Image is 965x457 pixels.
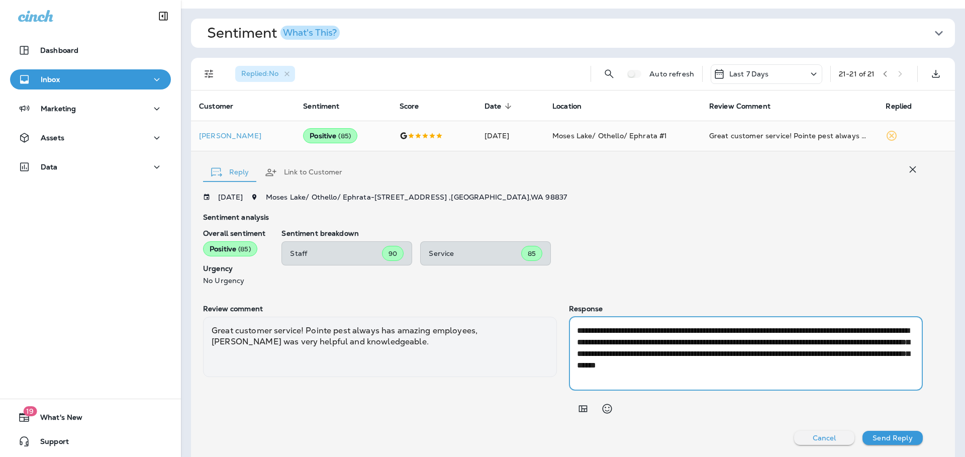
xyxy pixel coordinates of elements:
span: 19 [23,406,37,416]
p: Urgency [203,264,265,272]
span: Score [400,102,419,111]
button: Send Reply [862,431,923,445]
button: Select an emoji [597,399,617,419]
p: Marketing [41,105,76,113]
button: Inbox [10,69,171,89]
p: [DATE] [218,193,243,201]
span: Customer [199,102,246,111]
div: Click to view Customer Drawer [199,132,287,140]
span: Sentiment [303,102,352,111]
button: Data [10,157,171,177]
button: Link to Customer [257,154,350,191]
div: Replied:No [235,66,295,82]
div: Great customer service! Pointe pest always has amazing employees, [PERSON_NAME] was very helpful ... [203,317,557,377]
p: Cancel [813,434,836,442]
span: Customer [199,102,233,111]
span: Review Comment [709,102,770,111]
p: Auto refresh [649,70,694,78]
span: Score [400,102,432,111]
button: What's This? [280,26,340,40]
p: Service [429,249,521,257]
span: Location [552,102,595,111]
span: What's New [30,413,82,425]
button: Assets [10,128,171,148]
p: Overall sentiment [203,229,265,237]
p: Last 7 Days [729,70,769,78]
button: Reply [203,154,257,191]
span: Location [552,102,582,111]
span: Support [30,437,69,449]
button: Collapse Sidebar [149,6,177,26]
span: 85 [528,249,536,258]
button: Cancel [794,431,854,445]
p: Dashboard [40,46,78,54]
p: Review comment [203,305,557,313]
span: Replied [886,102,912,111]
p: Send Reply [873,434,912,442]
span: Sentiment [303,102,339,111]
div: What's This? [283,28,337,37]
p: Inbox [41,75,60,83]
span: Moses Lake/ Othello/ Ephrata #1 [552,131,667,140]
p: Data [41,163,58,171]
p: Staff [290,249,382,257]
button: Support [10,431,171,451]
p: Sentiment breakdown [281,229,923,237]
p: [PERSON_NAME] [199,132,287,140]
div: Positive [203,241,257,256]
td: [DATE] [476,121,544,151]
button: SentimentWhat's This? [199,19,963,48]
div: Great customer service! Pointe pest always has amazing employees, Alex was very helpful and knowl... [709,131,870,141]
span: Review Comment [709,102,784,111]
div: 21 - 21 of 21 [839,70,875,78]
span: Moses Lake/ Othello/ Ephrata - [STREET_ADDRESS] , [GEOGRAPHIC_DATA] , WA 98837 [266,193,567,202]
span: ( 85 ) [238,245,251,253]
span: Date [485,102,515,111]
button: Search Reviews [599,64,619,84]
button: Export as CSV [926,64,946,84]
span: Replied [886,102,925,111]
button: 19What's New [10,407,171,427]
p: Response [569,305,923,313]
button: Marketing [10,99,171,119]
span: Date [485,102,502,111]
p: Sentiment analysis [203,213,923,221]
button: Filters [199,64,219,84]
p: Assets [41,134,64,142]
span: Replied : No [241,69,278,78]
div: Positive [303,128,357,143]
button: Dashboard [10,40,171,60]
span: ( 85 ) [338,132,351,140]
span: 90 [389,249,397,258]
p: No Urgency [203,277,265,285]
h1: Sentiment [207,25,340,42]
button: Add in a premade template [573,399,593,419]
